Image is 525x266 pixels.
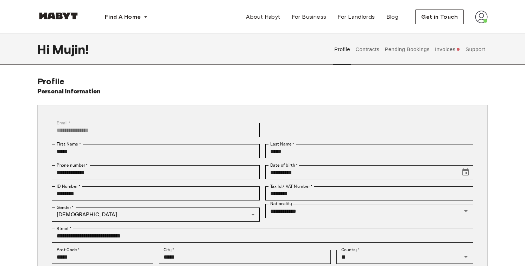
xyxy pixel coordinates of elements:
[246,13,280,21] span: About Habyt
[286,10,332,24] a: For Business
[37,42,52,57] span: Hi
[475,11,488,23] img: avatar
[52,42,89,57] span: Mujin !
[332,10,380,24] a: For Landlords
[464,34,486,65] button: Support
[415,10,464,24] button: Get in Touch
[270,201,292,207] label: Nationality
[57,225,71,232] label: Street
[52,208,260,222] div: [DEMOGRAPHIC_DATA]
[331,34,488,65] div: user profile tabs
[461,252,471,262] button: Open
[333,34,351,65] button: Profile
[270,141,295,147] label: Last Name
[341,247,360,253] label: Country
[458,165,473,179] button: Choose date, selected date is Sep 14, 1997
[37,87,101,97] h6: Personal Information
[270,162,298,168] label: Date of birth
[57,162,88,168] label: Phone number
[164,247,175,253] label: City
[37,76,64,86] span: Profile
[240,10,286,24] a: About Habyt
[57,141,81,147] label: First Name
[105,13,141,21] span: Find A Home
[355,34,380,65] button: Contracts
[386,13,399,21] span: Blog
[381,10,404,24] a: Blog
[421,13,458,21] span: Get in Touch
[270,183,312,190] label: Tax Id / VAT Number
[52,123,260,137] div: You can't change your email address at the moment. Please reach out to customer support in case y...
[384,34,431,65] button: Pending Bookings
[434,34,461,65] button: Invoices
[57,120,70,126] label: Email
[57,204,74,211] label: Gender
[37,12,80,19] img: Habyt
[57,247,80,253] label: Post Code
[57,183,80,190] label: ID Number
[292,13,327,21] span: For Business
[337,13,375,21] span: For Landlords
[99,10,153,24] button: Find A Home
[461,206,471,216] button: Open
